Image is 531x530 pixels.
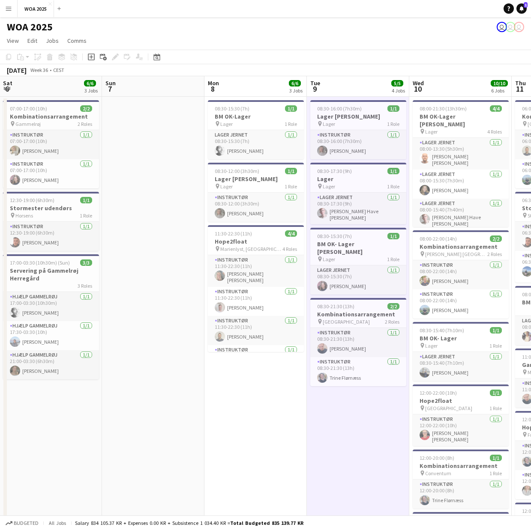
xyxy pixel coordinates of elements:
[317,303,354,310] span: 08:30-21:30 (13h)
[514,84,526,94] span: 11
[413,397,509,405] h3: Hope2float
[310,175,406,183] h3: Lager
[208,163,304,222] app-job-card: 08:30-12:00 (3h30m)1/1Lager [PERSON_NAME] Lager1 RoleInstruktør1/108:30-12:00 (3h30m)[PERSON_NAME]
[208,225,304,352] app-job-card: 11:30-22:30 (11h)4/4Hope2float Marienlyst, [GEOGRAPHIC_DATA]4 RolesInstruktør1/111:30-22:30 (11h)...
[310,310,406,318] h3: Kombinationsarrangement
[413,289,509,319] app-card-role: Instruktør1/108:00-22:00 (14h)[PERSON_NAME]
[285,230,297,237] span: 4/4
[208,175,304,183] h3: Lager [PERSON_NAME]
[310,328,406,357] app-card-role: Instruktør1/108:30-21:30 (13h)[PERSON_NAME]
[230,520,303,526] span: Total Budgeted 835 139.77 KR
[420,235,457,242] span: 08:00-22:00 (14h)
[10,105,47,112] span: 07:00-17:00 (10h)
[78,283,92,289] span: 3 Roles
[310,113,406,120] h3: Lager [PERSON_NAME]
[413,138,509,170] app-card-role: Lager Jernet1/108:00-13:30 (5h30m)[PERSON_NAME] [PERSON_NAME]
[413,334,509,342] h3: BM OK- Lager
[3,267,99,282] h3: Servering på Gammelrøj Herregård
[387,233,399,239] span: 1/1
[420,455,454,461] span: 12:00-20:00 (8h)
[413,384,509,446] app-job-card: 12:00-22:00 (10h)1/1Hope2float [GEOGRAPHIC_DATA]1 RoleInstruktør1/112:00-22:00 (10h)[PERSON_NAME]...
[3,35,22,46] a: View
[310,100,406,159] div: 08:30-16:00 (7h30m)1/1Lager [PERSON_NAME] Lager1 RoleInstruktør1/108:30-16:00 (7h30m)[PERSON_NAME]
[413,100,509,227] div: 08:00-21:30 (13h30m)4/4BM OK-Lager [PERSON_NAME] Lager4 RolesLager Jernet1/108:00-13:30 (5h30m)[P...
[413,260,509,289] app-card-role: Instruktør1/108:00-22:00 (14h)[PERSON_NAME]
[208,287,304,316] app-card-role: Instruktør1/111:30-22:30 (11h)[PERSON_NAME]
[18,0,54,17] button: WOA 2025
[487,128,502,135] span: 4 Roles
[3,113,99,120] h3: Kombinationsarrangement
[310,130,406,159] app-card-role: Instruktør1/108:30-16:00 (7h30m)[PERSON_NAME]
[80,197,92,203] span: 1/1
[289,80,301,86] span: 6/6
[80,105,92,112] span: 2/2
[411,84,424,94] span: 10
[310,228,406,295] div: 08:30-15:30 (7h)1/1BM OK- Lager [PERSON_NAME] Lager1 RoleLager Jernet1/108:30-15:30 (7h)[PERSON_N...
[208,255,304,287] app-card-role: Instruktør1/111:30-22:30 (11h)[PERSON_NAME] [PERSON_NAME]
[64,35,90,46] a: Comms
[3,130,99,159] app-card-role: Instruktør1/107:00-17:00 (10h)[PERSON_NAME]
[289,87,303,94] div: 3 Jobs
[310,79,320,87] span: Tue
[387,256,399,262] span: 1 Role
[208,100,304,159] app-job-card: 08:30-15:30 (7h)1/1BM OK-Lager Lager1 RoleLager Jernet1/108:30-15:30 (7h)[PERSON_NAME]
[3,204,99,212] h3: Stormester udendørs
[387,183,399,190] span: 1 Role
[413,322,509,381] app-job-card: 08:30-15:40 (7h10m)1/1BM OK- Lager Lager1 RoleLager Jernet1/108:30-15:40 (7h10m)[PERSON_NAME]
[24,35,41,46] a: Edit
[3,222,99,251] app-card-role: Instruktør1/112:30-19:00 (6h30m)[PERSON_NAME]
[323,183,335,190] span: Lager
[220,121,233,127] span: Lager
[3,292,99,321] app-card-role: Hjælp Gammelrøj1/117:00-03:30 (10h30m)[PERSON_NAME]
[514,22,524,32] app-user-avatar: René Sandager
[310,193,406,224] app-card-role: Lager Jernet1/108:30-17:30 (9h)[PERSON_NAME] Have [PERSON_NAME] [PERSON_NAME]
[208,345,304,374] app-card-role: Instruktør1/1
[3,192,99,251] app-job-card: 12:30-19:00 (6h30m)1/1Stormester udendørs Horsens1 RoleInstruktør1/112:30-19:00 (6h30m)[PERSON_NAME]
[207,84,219,94] span: 8
[413,450,509,509] app-job-card: 12:00-20:00 (8h)1/1Kombinationsarrangement Conventum1 RoleInstruktør1/112:00-20:00 (8h)Trine Flør...
[104,84,116,94] span: 7
[387,121,399,127] span: 1 Role
[385,319,399,325] span: 2 Roles
[3,350,99,379] app-card-role: Hjælp Gammelrøj1/121:00-03:30 (6h30m)[PERSON_NAME]
[516,3,527,14] a: 1
[490,390,502,396] span: 1/1
[67,37,87,45] span: Comms
[28,67,50,73] span: Week 36
[317,233,352,239] span: 08:30-15:30 (7h)
[310,265,406,295] app-card-role: Lager Jernet1/108:30-15:30 (7h)[PERSON_NAME]
[387,105,399,112] span: 1/1
[497,22,507,32] app-user-avatar: Bettina Madsen
[15,212,33,219] span: Horsens
[309,84,320,94] span: 9
[413,479,509,509] app-card-role: Instruktør1/112:00-20:00 (8h)Trine Flørnæss
[490,235,502,242] span: 2/2
[75,520,303,526] div: Salary 834 105.37 KR + Expenses 0.00 KR + Subsistence 1 034.40 KR =
[392,87,405,94] div: 4 Jobs
[413,352,509,381] app-card-role: Lager Jernet1/108:30-15:40 (7h10m)[PERSON_NAME]
[285,168,297,174] span: 1/1
[317,105,362,112] span: 08:30-16:00 (7h30m)
[505,22,516,32] app-user-avatar: Drift Drift
[310,298,406,386] app-job-card: 08:30-21:30 (13h)2/2Kombinationsarrangement [GEOGRAPHIC_DATA]2 RolesInstruktør1/108:30-21:30 (13h...
[524,2,528,8] span: 1
[53,67,64,73] div: CEST
[413,79,424,87] span: Wed
[3,159,99,188] app-card-role: Instruktør1/107:00-17:00 (10h)[PERSON_NAME]
[215,168,259,174] span: 08:30-12:00 (3h30m)
[215,230,252,237] span: 11:30-22:30 (11h)
[391,80,403,86] span: 5/5
[413,113,509,128] h3: BM OK-Lager [PERSON_NAME]
[285,183,297,190] span: 1 Role
[413,230,509,319] div: 08:00-22:00 (14h)2/2Kombinationsarrangement [PERSON_NAME] [GEOGRAPHIC_DATA] og [GEOGRAPHIC_DATA]2...
[310,163,406,224] app-job-card: 08:30-17:30 (9h)1/1Lager Lager1 RoleLager Jernet1/108:30-17:30 (9h)[PERSON_NAME] Have [PERSON_NAM...
[420,105,467,112] span: 08:00-21:30 (13h30m)
[80,259,92,266] span: 3/3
